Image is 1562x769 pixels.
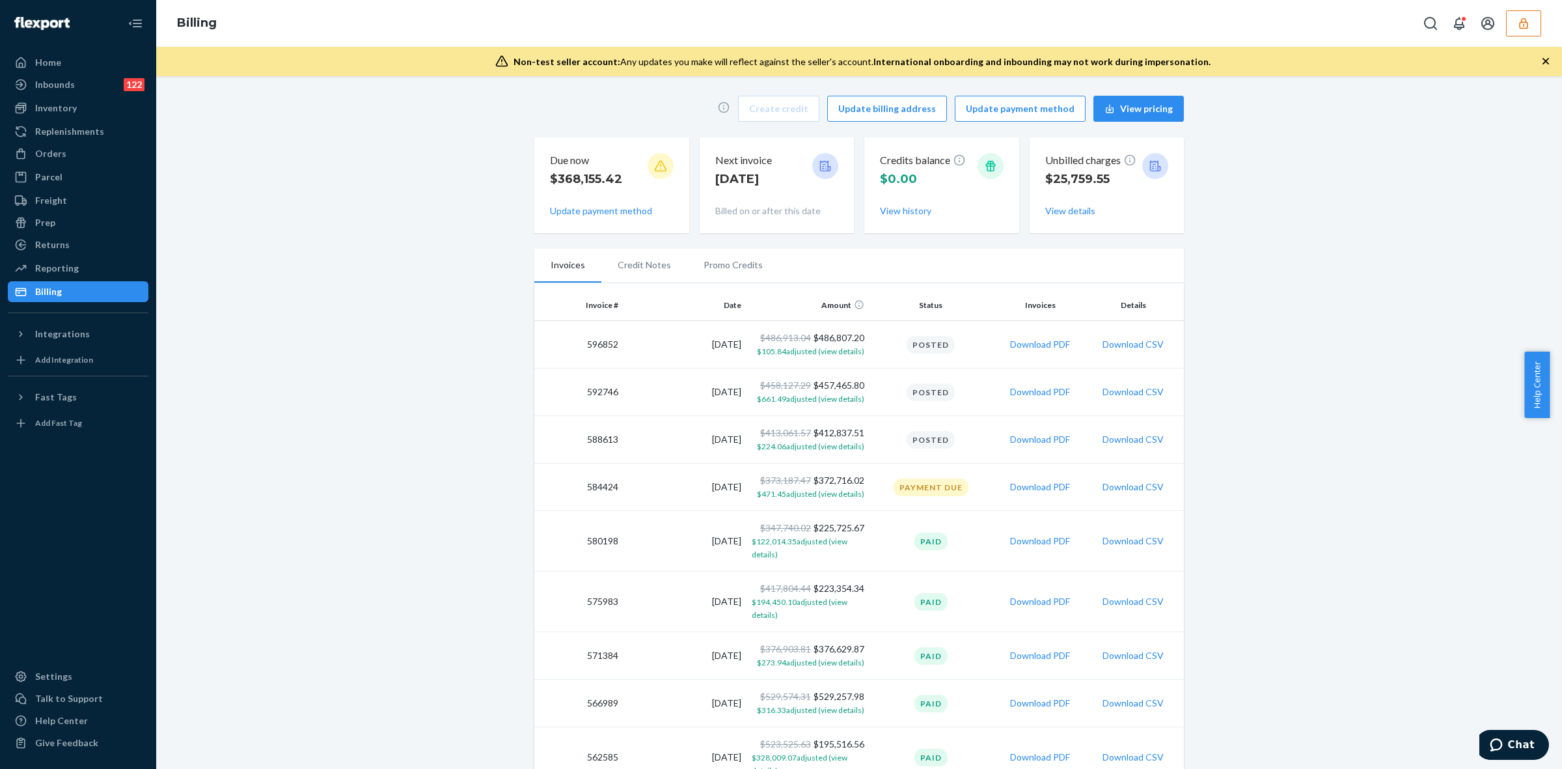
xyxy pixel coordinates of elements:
button: Open notifications [1446,10,1472,36]
div: Inbounds [35,78,75,91]
button: Download CSV [1103,433,1164,446]
a: Replenishments [8,121,148,142]
p: Next invoice [715,153,772,168]
button: Download CSV [1103,649,1164,662]
div: Inventory [35,102,77,115]
p: [DATE] [715,171,772,188]
th: Amount [747,290,870,321]
span: $417,804.44 [760,583,811,594]
span: $105.84 adjusted (view details) [757,346,864,356]
a: Orders [8,143,148,164]
a: Billing [8,281,148,302]
div: Integrations [35,328,90,341]
td: [DATE] [623,369,747,416]
td: $372,716.02 [747,464,870,511]
button: $661.49adjusted (view details) [757,392,864,405]
span: $471.45 adjusted (view details) [757,489,864,499]
span: $347,740.02 [760,522,811,533]
td: [DATE] [623,416,747,464]
span: $486,913.04 [760,332,811,343]
button: Download CSV [1103,751,1164,764]
th: Invoice # [534,290,623,321]
p: $368,155.42 [550,171,622,188]
div: Replenishments [35,125,104,138]
div: Orders [35,147,66,160]
button: Download PDF [1010,649,1070,662]
td: [DATE] [623,572,747,632]
button: Update billing address [827,96,947,122]
a: Billing [177,16,217,30]
span: International onboarding and inbounding may not work during impersonation. [873,56,1211,67]
li: Promo Credits [687,249,779,281]
button: Integrations [8,324,148,344]
div: Freight [35,194,67,207]
p: Credits balance [880,153,966,168]
button: Help Center [1524,352,1550,418]
td: 596852 [534,321,623,369]
a: Parcel [8,167,148,188]
div: Paid [914,749,948,766]
ol: breadcrumbs [167,5,227,42]
div: Give Feedback [35,736,98,749]
p: Due now [550,153,622,168]
td: $376,629.87 [747,632,870,680]
li: Invoices [534,249,601,283]
span: $316.33 adjusted (view details) [757,705,864,715]
div: Returns [35,238,70,251]
span: $529,574.31 [760,691,811,702]
span: $458,127.29 [760,380,811,391]
a: Freight [8,190,148,211]
button: Update payment method [955,96,1086,122]
th: Details [1088,290,1184,321]
iframe: Opens a widget where you can chat to one of our agents [1479,730,1549,762]
div: Paid [914,593,948,611]
button: Talk to Support [8,688,148,709]
img: Flexport logo [14,17,70,30]
div: Help Center [35,714,88,727]
button: Download CSV [1103,338,1164,351]
span: $523,525.63 [760,738,811,749]
a: Inventory [8,98,148,119]
td: [DATE] [623,511,747,572]
button: Download CSV [1103,481,1164,494]
div: Add Integration [35,354,93,365]
td: [DATE] [623,632,747,680]
span: $413,061.57 [760,427,811,438]
button: Download PDF [1010,433,1070,446]
div: Paid [914,695,948,712]
div: Talk to Support [35,692,103,705]
td: 575983 [534,572,623,632]
button: Download CSV [1103,595,1164,608]
button: View history [880,204,931,217]
div: Any updates you make will reflect against the seller's account. [514,55,1211,68]
td: 566989 [534,680,623,727]
td: $457,465.80 [747,369,870,416]
div: Posted [907,336,955,354]
button: Download PDF [1010,595,1070,608]
td: 592746 [534,369,623,416]
button: View details [1045,204,1095,217]
div: Billing [35,285,62,298]
p: $25,759.55 [1045,171,1136,188]
div: Home [35,56,61,69]
div: Posted [907,431,955,449]
td: $486,807.20 [747,321,870,369]
span: $273.94 adjusted (view details) [757,658,864,667]
button: $105.84adjusted (view details) [757,344,864,357]
button: Download PDF [1010,697,1070,710]
button: $224.06adjusted (view details) [757,440,864,453]
a: Reporting [8,258,148,279]
button: Give Feedback [8,733,148,753]
a: Inbounds122 [8,74,148,95]
div: Add Fast Tag [35,417,82,428]
th: Status [870,290,993,321]
button: Open Search Box [1418,10,1444,36]
button: Fast Tags [8,387,148,408]
div: Paid [914,533,948,550]
button: Download PDF [1010,338,1070,351]
a: Settings [8,666,148,687]
td: [DATE] [623,680,747,727]
span: $122,014.35 adjusted (view details) [752,537,847,559]
a: Prep [8,212,148,233]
